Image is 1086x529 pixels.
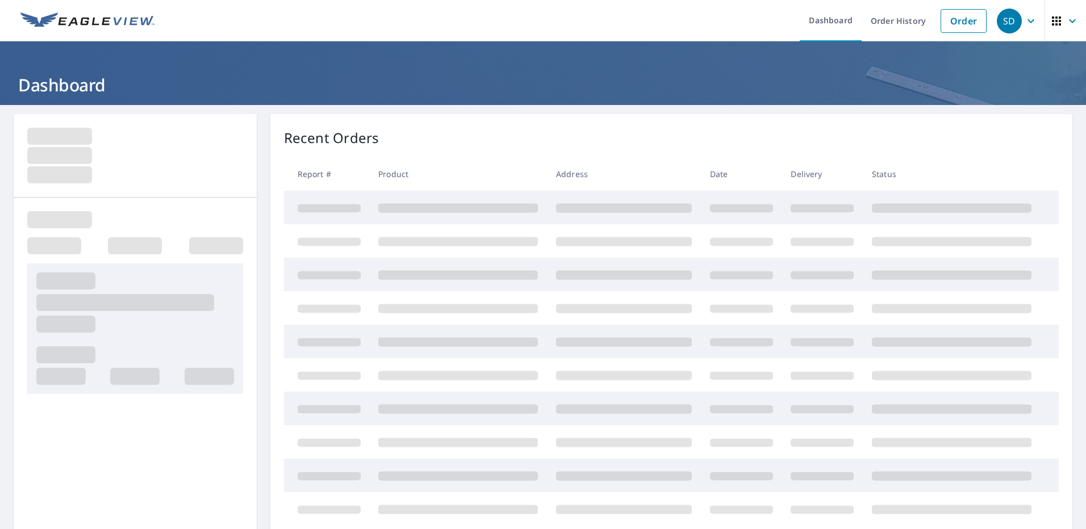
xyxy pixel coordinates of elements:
th: Date [701,157,782,191]
th: Report # [284,157,370,191]
a: Order [941,9,987,33]
th: Delivery [782,157,863,191]
p: Recent Orders [284,128,379,148]
th: Address [547,157,701,191]
h1: Dashboard [14,73,1072,96]
th: Product [369,157,547,191]
img: EV Logo [20,12,154,30]
th: Status [863,157,1041,191]
div: SD [997,9,1022,33]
